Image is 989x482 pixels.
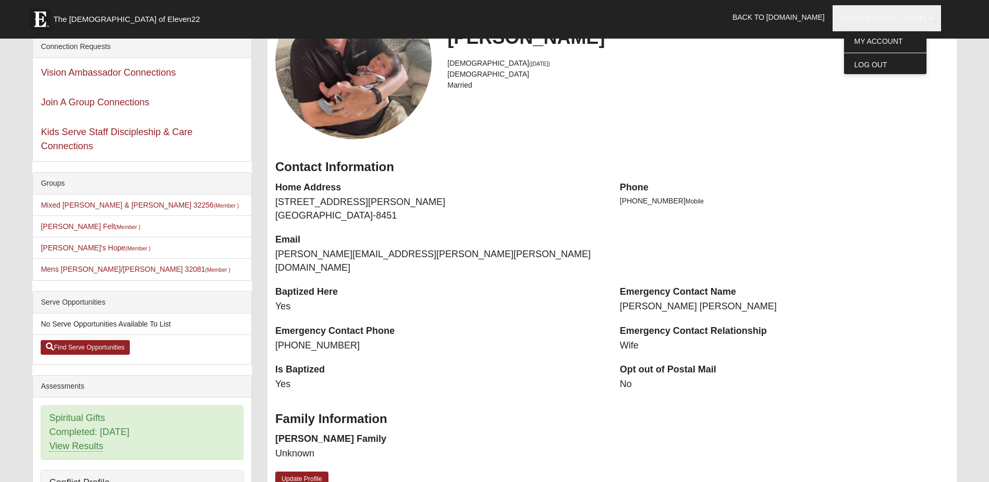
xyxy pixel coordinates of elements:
dt: Email [275,233,604,247]
div: Groups [33,173,251,195]
a: The [DEMOGRAPHIC_DATA] of Eleven22 [25,4,233,30]
dd: Yes [275,378,604,391]
div: Connection Requests [33,36,251,58]
a: Find Serve Opportunities [41,340,130,355]
span: Mobile [686,198,704,205]
dd: [PERSON_NAME][EMAIL_ADDRESS][PERSON_NAME][PERSON_NAME][DOMAIN_NAME] [275,248,604,274]
dd: [PERSON_NAME] [PERSON_NAME] [620,300,949,314]
span: Hello [PERSON_NAME] [840,14,926,22]
a: Vision Ambassador Connections [41,67,176,78]
dd: Yes [275,300,604,314]
dd: No [620,378,949,391]
li: [DEMOGRAPHIC_DATA] [447,69,948,80]
dt: [PERSON_NAME] Family [275,432,604,446]
dt: Baptized Here [275,285,604,299]
img: Eleven22 logo [30,9,51,30]
small: (Member ) [205,267,230,273]
span: The [DEMOGRAPHIC_DATA] of Eleven22 [53,14,200,25]
dt: Emergency Contact Relationship [620,324,949,338]
dt: Home Address [275,181,604,195]
dt: Phone [620,181,949,195]
a: Back to [DOMAIN_NAME] [725,4,833,30]
small: (Member ) [126,245,151,251]
dt: Opt out of Postal Mail [620,363,949,377]
a: Mixed [PERSON_NAME] & [PERSON_NAME] 32256(Member ) [41,201,239,209]
small: ([DATE]) [529,61,550,67]
dt: Emergency Contact Phone [275,324,604,338]
a: My Account [844,34,926,48]
dd: Unknown [275,447,604,461]
dt: Emergency Contact Name [620,285,949,299]
a: Mens [PERSON_NAME]/[PERSON_NAME] 32081(Member ) [41,265,230,273]
dd: [STREET_ADDRESS][PERSON_NAME] [GEOGRAPHIC_DATA]-8451 [275,196,604,222]
a: View Results [49,441,103,452]
a: [PERSON_NAME] Felt(Member ) [41,222,140,231]
div: Serve Opportunities [33,292,251,314]
dt: Is Baptized [275,363,604,377]
li: No Serve Opportunities Available To List [33,314,251,335]
a: Join A Group Connections [41,97,149,107]
h3: Contact Information [275,160,949,175]
dd: [PHONE_NUMBER] [275,339,604,353]
small: (Member ) [115,224,140,230]
div: Spiritual Gifts Completed: [DATE] [41,406,243,459]
li: [DEMOGRAPHIC_DATA] [447,58,948,69]
h3: Family Information [275,412,949,427]
div: Assessments [33,376,251,397]
li: [PHONE_NUMBER] [620,196,949,207]
li: Married [447,80,948,91]
dd: Wife [620,339,949,353]
a: Kids Serve Staff Discipleship & Care Connections [41,127,192,151]
small: (Member ) [214,202,239,209]
a: Hello [PERSON_NAME] [833,5,941,31]
a: Log Out [844,58,926,71]
a: [PERSON_NAME]'s Hope(Member ) [41,244,151,252]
